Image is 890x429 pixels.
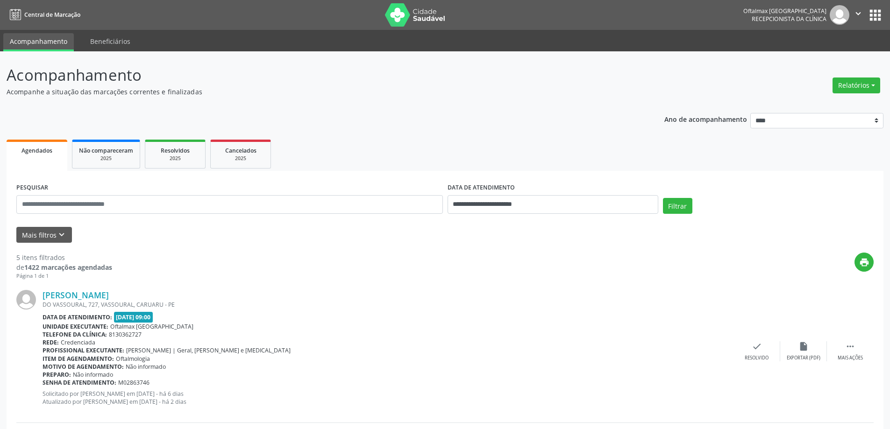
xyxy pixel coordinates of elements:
p: Acompanhe a situação das marcações correntes e finalizadas [7,87,620,97]
div: 2025 [217,155,264,162]
a: [PERSON_NAME] [43,290,109,300]
i: keyboard_arrow_down [57,230,67,240]
span: Recepcionista da clínica [752,15,826,23]
span: Não informado [126,363,166,371]
span: Central de Marcação [24,11,80,19]
i: print [859,257,869,267]
img: img [830,5,849,25]
b: Data de atendimento: [43,313,112,321]
div: de [16,262,112,272]
span: Não informado [73,371,113,379]
b: Preparo: [43,371,71,379]
i:  [853,8,863,19]
i:  [845,341,855,352]
div: Resolvido [745,355,769,361]
span: Resolvidos [161,147,190,155]
strong: 1422 marcações agendadas [24,263,112,272]
span: Oftalmologia [116,355,150,363]
a: Central de Marcação [7,7,80,22]
i: check [752,341,762,352]
span: Cancelados [225,147,256,155]
p: Ano de acompanhamento [664,113,747,125]
div: DO VASSOURAL, 727, VASSOURAL, CARUARU - PE [43,301,733,309]
p: Solicitado por [PERSON_NAME] em [DATE] - há 6 dias Atualizado por [PERSON_NAME] em [DATE] - há 2 ... [43,390,733,406]
span: [DATE] 09:00 [114,312,153,323]
span: M02863746 [118,379,150,387]
div: 2025 [152,155,199,162]
span: Não compareceram [79,147,133,155]
b: Item de agendamento: [43,355,114,363]
a: Beneficiários [84,33,137,49]
span: 8130362727 [109,331,142,338]
button: Relatórios [833,77,880,93]
b: Rede: [43,338,59,346]
b: Telefone da clínica: [43,331,107,338]
b: Profissional executante: [43,346,124,354]
img: img [16,290,36,309]
div: Exportar (PDF) [787,355,820,361]
div: Mais ações [838,355,863,361]
div: Página 1 de 1 [16,272,112,280]
div: Oftalmax [GEOGRAPHIC_DATA] [743,7,826,15]
span: Oftalmax [GEOGRAPHIC_DATA] [110,323,193,331]
div: 5 itens filtrados [16,253,112,262]
b: Motivo de agendamento: [43,363,124,371]
button: Mais filtroskeyboard_arrow_down [16,227,72,243]
p: Acompanhamento [7,63,620,87]
span: Agendados [21,147,52,155]
b: Senha de atendimento: [43,379,116,387]
div: 2025 [79,155,133,162]
label: DATA DE ATENDIMENTO [448,181,515,195]
span: [PERSON_NAME] | Geral, [PERSON_NAME] e [MEDICAL_DATA] [126,346,291,354]
label: PESQUISAR [16,181,48,195]
button: apps [867,7,883,23]
i: insert_drive_file [798,341,809,352]
button: Filtrar [663,198,692,214]
button:  [849,5,867,25]
a: Acompanhamento [3,33,74,51]
button: print [854,253,874,272]
span: Credenciada [61,338,95,346]
b: Unidade executante: [43,323,108,331]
